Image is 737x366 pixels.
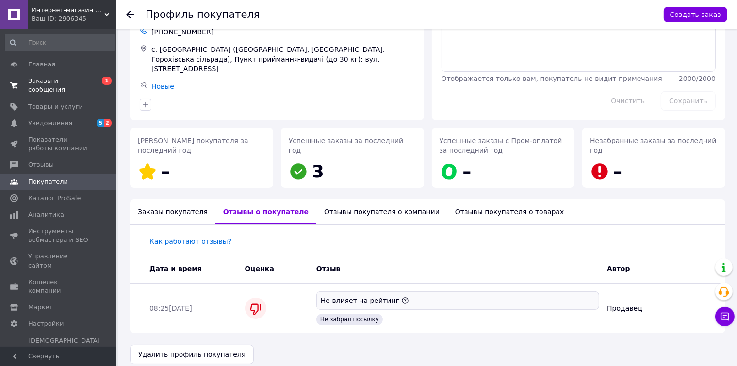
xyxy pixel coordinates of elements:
span: Отзывы [28,160,54,169]
span: – [463,161,472,181]
h1: Профиль покупателя [146,9,260,20]
span: – [613,161,622,181]
span: Главная [28,60,55,69]
span: Не забрал посылку [316,314,383,325]
span: 2000 / 2000 [679,75,716,82]
span: Товары и услуги [28,102,83,111]
span: Продавец [607,304,642,312]
span: Успешные заказы за последний год [289,137,404,154]
input: Поиск [5,34,115,51]
span: Каталог ProSale [28,194,81,203]
span: Показатели работы компании [28,135,90,153]
span: [PERSON_NAME] покупателя за последний год [138,137,248,154]
span: Маркет [28,303,53,312]
span: Дата и время [149,265,202,272]
span: Не влияет на рейтинг [321,297,399,304]
span: Заказы и сообщения [28,77,90,94]
span: 2 [104,119,112,127]
span: Интернет-магазин "Фотообои" [32,6,104,15]
span: Отображается только вам, покупатель не видит примечания [442,75,662,82]
span: Кошелек компании [28,278,90,295]
button: Создать заказ [664,7,727,22]
span: Настройки [28,319,64,328]
a: Новые [151,82,174,90]
span: Инструменты вебмастера и SEO [28,227,90,244]
div: Заказы покупателя [130,199,215,224]
div: [PHONE_NUMBER] [149,25,416,39]
span: Отзыв [316,265,341,272]
span: 5 [97,119,104,127]
span: Незабранные заказы за последний год [590,137,716,154]
span: Уведомления [28,119,72,127]
div: Отзывы о покупателе [215,199,316,224]
span: – [161,161,170,181]
span: Автор [607,265,630,272]
span: 3 [312,161,324,181]
span: Оценка [245,265,274,272]
span: Аналитика [28,210,64,219]
span: Управление сайтом [28,252,90,270]
div: Вернуться назад [126,10,134,19]
span: Покупатели [28,177,68,186]
span: Успешные заказы с Пром-оплатой за последний год [440,137,562,154]
button: Чат с покупателем [715,307,735,326]
button: Удалить профиль покупателя [130,345,254,364]
div: Ваш ID: 2906345 [32,15,116,23]
div: с. [GEOGRAPHIC_DATA] ([GEOGRAPHIC_DATA], [GEOGRAPHIC_DATA]. Горохівська сільрада), Пункт прийманн... [149,43,416,76]
span: 08:25[DATE] [149,304,192,312]
span: 1 [102,77,112,85]
div: Отзывы покупателя о товарах [447,199,572,224]
a: Как работают отзывы? [149,238,231,245]
div: Отзывы покупателя о компании [316,199,447,224]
